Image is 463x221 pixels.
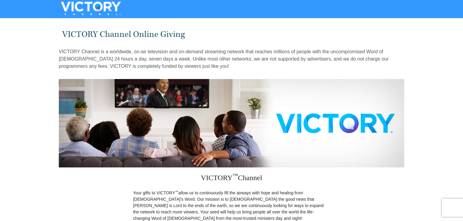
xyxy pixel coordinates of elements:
h3: VICTORY Channel [133,167,330,190]
h1: VICTORY Channel Online Giving [62,29,401,39]
p: VICTORY Channel is a worldwide, on-air television and on-demand streaming network that reaches mi... [59,48,404,70]
sup: ™ [233,173,238,179]
img: VICTORYTHON - VICTORY Channel [53,2,129,15]
sup: ™ [175,190,178,193]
